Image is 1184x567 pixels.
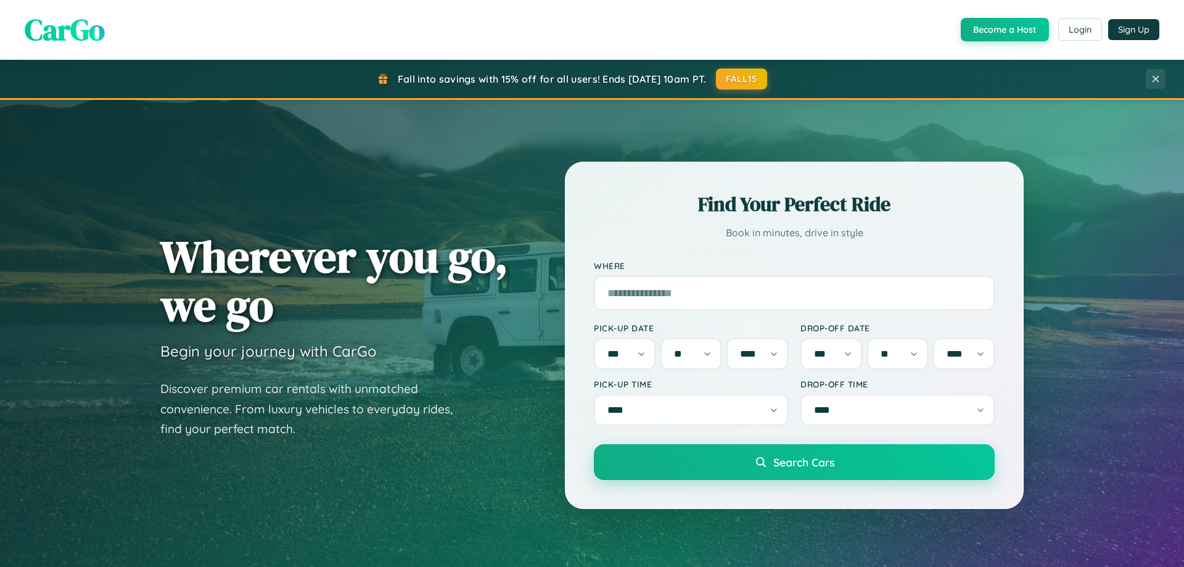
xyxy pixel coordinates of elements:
label: Where [594,260,995,271]
h1: Wherever you go, we go [160,232,508,329]
button: FALL15 [716,68,768,89]
label: Drop-off Time [800,379,995,389]
label: Drop-off Date [800,323,995,333]
span: Fall into savings with 15% off for all users! Ends [DATE] 10am PT. [398,73,707,85]
button: Become a Host [961,18,1049,41]
button: Search Cars [594,444,995,480]
label: Pick-up Time [594,379,788,389]
button: Login [1058,19,1102,41]
p: Book in minutes, drive in style [594,224,995,242]
h2: Find Your Perfect Ride [594,191,995,218]
span: Search Cars [773,455,834,469]
button: Sign Up [1108,19,1159,40]
h3: Begin your journey with CarGo [160,342,377,360]
label: Pick-up Date [594,323,788,333]
span: CarGo [25,9,105,50]
p: Discover premium car rentals with unmatched convenience. From luxury vehicles to everyday rides, ... [160,379,469,439]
